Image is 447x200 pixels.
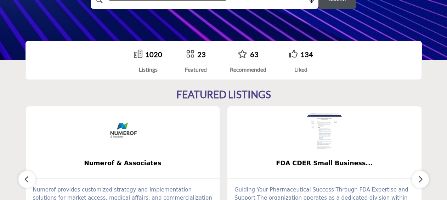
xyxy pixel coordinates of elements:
[197,50,206,59] a: 23
[227,154,421,173] a: FDA CDER Small Business...
[238,154,411,173] b: FDA CDER Small Business and Industry Assistance (SBIA)
[186,50,194,59] a: Go to Featured
[250,50,259,59] a: 63
[230,65,266,74] div: Recommended
[105,113,140,149] img: Numerof & Associates
[289,65,313,74] div: Liked
[307,113,342,149] img: FDA CDER Small Business and Industry Assistance (SBIA)
[36,154,209,173] b: Numerof & Associates
[176,89,271,101] h2: FEATURED LISTINGS
[238,50,247,59] a: Go to Recommended
[36,159,209,168] span: Numerof & Associates
[185,65,207,74] div: Featured
[26,154,220,173] a: Numerof & Associates
[238,159,411,168] span: FDA CDER Small Business...
[145,50,162,59] a: 1020
[134,65,162,74] div: Listings
[289,50,298,58] i: Go to Liked
[300,50,313,59] a: 134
